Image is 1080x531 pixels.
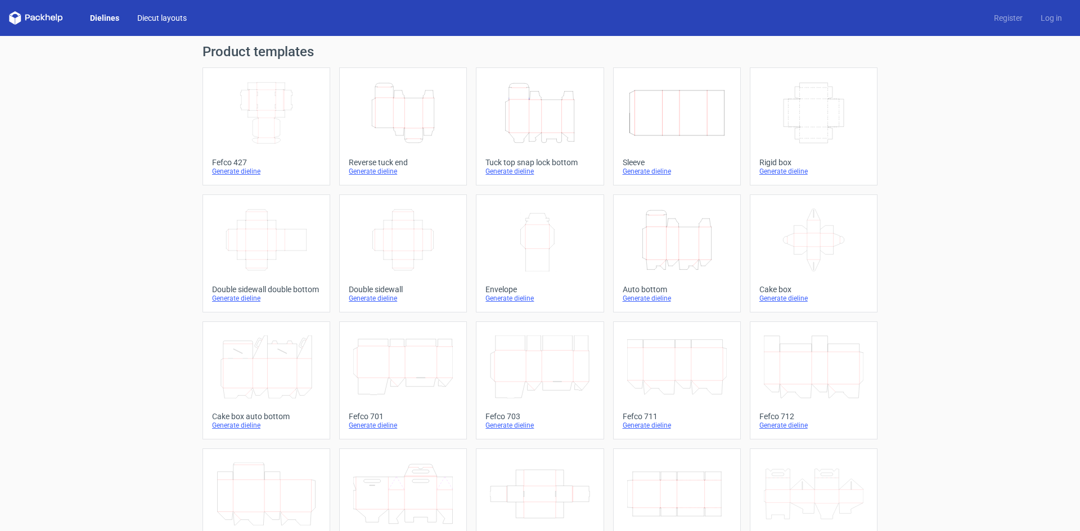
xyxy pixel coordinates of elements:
[202,321,330,439] a: Cake box auto bottomGenerate dieline
[759,158,868,167] div: Rigid box
[485,167,594,176] div: Generate dieline
[349,412,457,421] div: Fefco 701
[212,412,321,421] div: Cake box auto bottom
[623,421,731,430] div: Generate dieline
[759,285,868,294] div: Cake box
[1032,12,1071,24] a: Log in
[476,194,604,312] a: EnvelopeGenerate dieline
[212,294,321,303] div: Generate dieline
[212,167,321,176] div: Generate dieline
[349,285,457,294] div: Double sidewall
[750,194,877,312] a: Cake boxGenerate dieline
[750,67,877,185] a: Rigid boxGenerate dieline
[349,294,457,303] div: Generate dieline
[623,167,731,176] div: Generate dieline
[759,294,868,303] div: Generate dieline
[485,158,594,167] div: Tuck top snap lock bottom
[613,321,741,439] a: Fefco 711Generate dieline
[339,321,467,439] a: Fefco 701Generate dieline
[81,12,128,24] a: Dielines
[339,194,467,312] a: Double sidewallGenerate dieline
[202,67,330,185] a: Fefco 427Generate dieline
[759,421,868,430] div: Generate dieline
[750,321,877,439] a: Fefco 712Generate dieline
[349,421,457,430] div: Generate dieline
[476,321,604,439] a: Fefco 703Generate dieline
[623,158,731,167] div: Sleeve
[623,412,731,421] div: Fefco 711
[339,67,467,185] a: Reverse tuck endGenerate dieline
[613,194,741,312] a: Auto bottomGenerate dieline
[485,421,594,430] div: Generate dieline
[128,12,196,24] a: Diecut layouts
[349,167,457,176] div: Generate dieline
[485,285,594,294] div: Envelope
[349,158,457,167] div: Reverse tuck end
[212,421,321,430] div: Generate dieline
[476,67,604,185] a: Tuck top snap lock bottomGenerate dieline
[485,412,594,421] div: Fefco 703
[759,167,868,176] div: Generate dieline
[985,12,1032,24] a: Register
[623,285,731,294] div: Auto bottom
[202,45,877,58] h1: Product templates
[485,294,594,303] div: Generate dieline
[212,158,321,167] div: Fefco 427
[759,412,868,421] div: Fefco 712
[202,194,330,312] a: Double sidewall double bottomGenerate dieline
[623,294,731,303] div: Generate dieline
[613,67,741,185] a: SleeveGenerate dieline
[212,285,321,294] div: Double sidewall double bottom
